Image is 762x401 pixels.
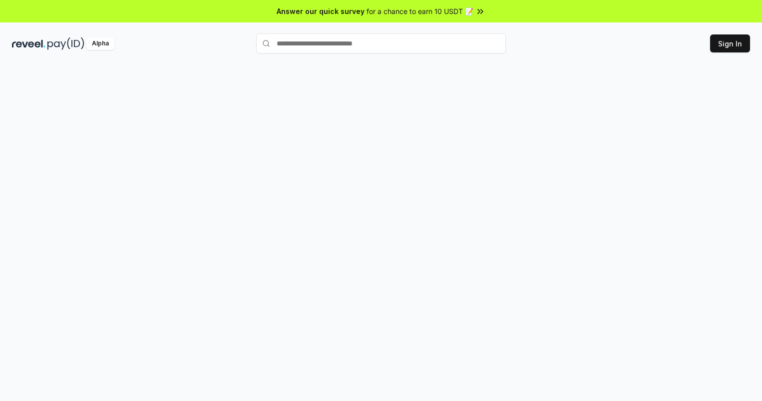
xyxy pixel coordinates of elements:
img: pay_id [47,37,84,50]
span: for a chance to earn 10 USDT 📝 [367,6,473,16]
span: Answer our quick survey [277,6,365,16]
div: Alpha [86,37,114,50]
button: Sign In [710,34,750,52]
img: reveel_dark [12,37,45,50]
